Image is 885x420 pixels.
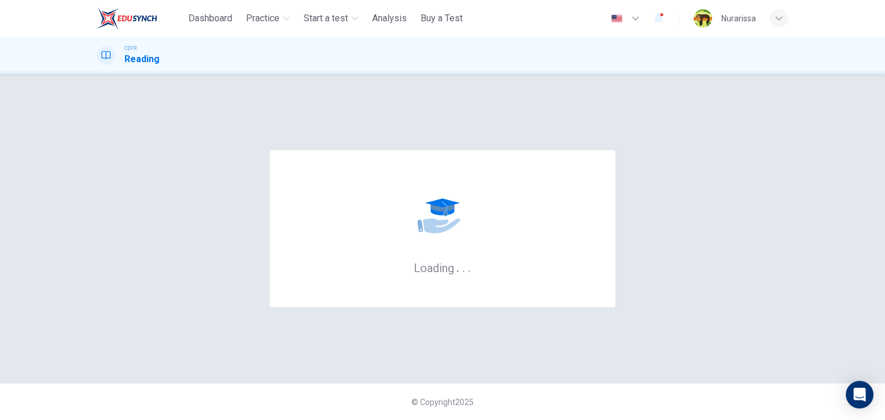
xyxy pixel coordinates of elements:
[610,14,624,23] img: en
[184,8,237,29] button: Dashboard
[124,52,160,66] h1: Reading
[304,12,348,25] span: Start a test
[467,257,471,276] h6: .
[456,257,460,276] h6: .
[414,260,471,275] h6: Loading
[368,8,411,29] button: Analysis
[97,7,184,30] a: ELTC logo
[97,7,157,30] img: ELTC logo
[372,12,407,25] span: Analysis
[721,12,756,25] div: Nurarissa
[124,44,137,52] span: CEFR
[246,12,279,25] span: Practice
[411,398,474,407] span: © Copyright 2025
[846,381,873,408] div: Open Intercom Messenger
[299,8,363,29] button: Start a test
[416,8,467,29] button: Buy a Test
[421,12,463,25] span: Buy a Test
[694,9,712,28] img: Profile picture
[188,12,232,25] span: Dashboard
[462,257,466,276] h6: .
[241,8,294,29] button: Practice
